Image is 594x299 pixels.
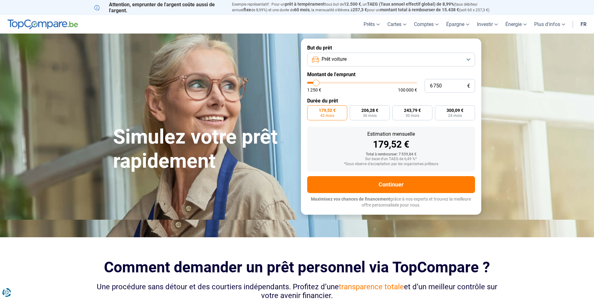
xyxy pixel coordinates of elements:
a: Cartes [384,15,410,34]
span: 257,3 € [353,7,367,12]
span: 100 000 € [398,88,417,92]
button: Continuer [307,176,475,193]
a: Épargne [442,15,473,34]
p: Exemple représentatif : Pour un tous but de , un (taux débiteur annuel de 8,99%) et une durée de ... [232,2,500,13]
a: Plus d'infos [530,15,569,34]
p: grâce à nos experts et trouvez la meilleure offre personnalisée pour vous. [307,196,475,208]
span: prêt à tempérament [285,2,325,7]
span: 30 mois [405,114,419,118]
p: Attention, emprunter de l'argent coûte aussi de l'argent. [94,2,225,13]
div: 179,52 € [312,140,470,149]
span: Maximisez vos chances de financement [311,197,390,202]
span: 42 mois [320,114,334,118]
a: Comptes [410,15,442,34]
button: Prêt voiture [307,53,475,66]
span: € [467,83,470,89]
label: Durée du prêt [307,98,475,104]
span: Prêt voiture [322,56,347,63]
img: TopCompare [8,19,78,29]
a: Investir [473,15,502,34]
span: 1 250 € [307,88,321,92]
a: Énergie [502,15,530,34]
span: 300,09 € [447,108,463,113]
span: 36 mois [363,114,377,118]
a: fr [577,15,590,34]
div: Total à rembourser: 7 539,84 € [312,152,470,157]
span: TAEG (Taux annuel effectif global) de 8,99% [367,2,454,7]
span: 12.500 € [344,2,361,7]
span: montant total à rembourser de 15.438 € [380,7,459,12]
span: 179,52 € [319,108,336,113]
h1: Simulez votre prêt rapidement [113,125,293,173]
div: Sur base d'un TAEG de 6,49 %* [312,157,470,161]
span: transparence totale [339,282,404,291]
div: *Sous réserve d'acceptation par les organismes prêteurs [312,162,470,166]
span: 24 mois [448,114,462,118]
label: But du prêt [307,45,475,51]
h2: Comment demander un prêt personnel via TopCompare ? [94,259,500,276]
div: Estimation mensuelle [312,132,470,137]
span: 206,28 € [361,108,378,113]
span: fixe [244,7,251,12]
label: Montant de l'emprunt [307,71,475,77]
span: 243,79 € [404,108,421,113]
span: 60 mois [294,7,310,12]
a: Prêts [360,15,384,34]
